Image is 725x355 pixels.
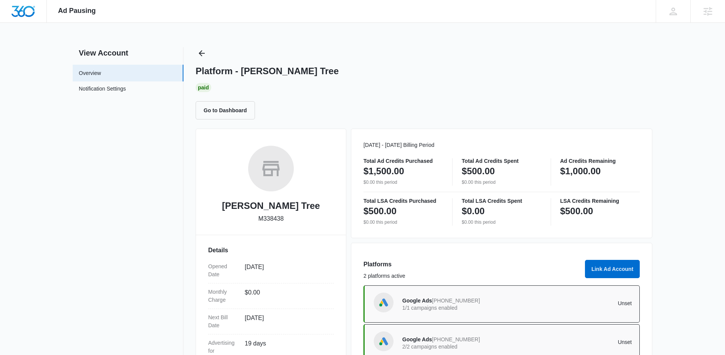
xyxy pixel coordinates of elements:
p: $0.00 [462,205,484,217]
a: Google AdsGoogle Ads[PHONE_NUMBER]1/1 campaigns enabledUnset [363,285,640,323]
p: $0.00 this period [363,219,443,226]
p: M338438 [258,214,284,223]
button: Go to Dashboard [196,101,255,119]
img: Google Ads [378,297,389,308]
p: $0.00 this period [363,179,443,186]
p: $0.00 this period [462,179,541,186]
p: Unset [517,339,632,345]
span: Google Ads [402,336,432,342]
div: Next Bill Date[DATE] [208,309,334,334]
h2: View Account [73,47,183,59]
p: [DATE] - [DATE] Billing Period [363,141,640,149]
img: Google Ads [378,336,389,347]
dt: Opened Date [208,263,239,279]
dt: Advertising for [208,339,239,355]
p: $500.00 [462,165,495,177]
p: 2 platforms active [363,272,580,280]
div: Opened Date[DATE] [208,258,334,283]
div: Paid [196,83,211,92]
h3: Details [208,246,334,255]
p: Total LSA Credits Spent [462,198,541,204]
p: $0.00 this period [462,219,541,226]
p: Total Ad Credits Spent [462,158,541,164]
span: Ad Pausing [58,7,96,15]
h1: Platform - [PERSON_NAME] Tree [196,65,339,77]
div: Monthly Charge$0.00 [208,283,334,309]
p: LSA Credits Remaining [560,198,640,204]
p: Total LSA Credits Purchased [363,198,443,204]
dt: Monthly Charge [208,288,239,304]
p: Unset [517,301,632,306]
h3: Platforms [363,260,580,269]
h2: [PERSON_NAME] Tree [222,199,320,213]
a: Notification Settings [79,85,126,95]
dd: $0.00 [245,288,328,304]
dd: 19 days [245,339,328,355]
dd: [DATE] [245,314,328,330]
button: Back [196,47,208,59]
dt: Next Bill Date [208,314,239,330]
p: $1,500.00 [363,165,404,177]
span: [PHONE_NUMBER] [432,336,480,342]
a: Overview [79,69,101,77]
p: Total Ad Credits Purchased [363,158,443,164]
p: $1,000.00 [560,165,601,177]
span: Google Ads [402,298,432,304]
dd: [DATE] [245,263,328,279]
p: $500.00 [560,205,593,217]
span: [PHONE_NUMBER] [432,298,480,304]
p: $500.00 [363,205,397,217]
button: Link Ad Account [585,260,640,278]
p: 1/1 campaigns enabled [402,305,517,310]
p: Ad Credits Remaining [560,158,640,164]
p: 2/2 campaigns enabled [402,344,517,349]
a: Go to Dashboard [196,107,260,113]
